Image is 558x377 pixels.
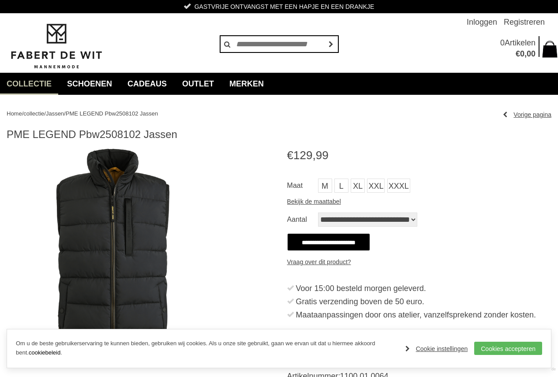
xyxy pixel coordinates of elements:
span: , [524,49,527,58]
a: XXL [367,179,385,193]
a: Schoenen [60,73,119,95]
a: PME LEGEND Pbw2508102 Jassen [66,110,158,117]
span: 0 [520,49,524,58]
span: 0 [500,38,505,47]
li: Maataanpassingen door ons atelier, vanzelfsprekend zonder kosten. [287,308,551,321]
a: M [318,179,332,193]
span: / [64,110,66,117]
div: Voor 15:00 besteld morgen geleverd. [296,282,551,295]
span: € [287,149,293,162]
span: € [516,49,520,58]
img: Fabert de Wit [7,22,106,70]
span: Artikelen [505,38,536,47]
span: 99 [316,149,329,162]
a: Jassen [46,110,64,117]
label: Aantal [287,213,318,227]
div: Gratis verzending boven de 50 euro. [296,295,551,308]
a: collectie [23,110,44,117]
span: 00 [527,49,536,58]
img: PME LEGEND Pbw2508102 Jassen [7,148,219,360]
a: Cookie instellingen [405,342,468,355]
span: 129 [293,149,312,162]
span: , [312,149,315,162]
a: Cadeaus [121,73,173,95]
a: Outlet [176,73,221,95]
a: Inloggen [467,13,497,31]
a: cookiebeleid [29,349,60,356]
ul: Maat [287,179,551,195]
a: Vorige pagina [503,108,551,121]
a: Cookies accepteren [474,342,542,355]
a: Home [7,110,22,117]
a: Merken [223,73,270,95]
h1: PME LEGEND Pbw2508102 Jassen [7,128,551,141]
a: Bekijk de maattabel [287,195,341,208]
a: XL [351,179,365,193]
span: / [44,110,46,117]
a: L [334,179,348,193]
img: PME LEGEND Pbw2508102 Jassen [271,148,483,360]
a: Registreren [504,13,545,31]
span: / [22,110,24,117]
a: XXXL [387,179,410,193]
a: Vraag over dit product? [287,255,351,269]
p: Om u de beste gebruikerservaring te kunnen bieden, gebruiken wij cookies. Als u onze site gebruik... [16,339,397,358]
